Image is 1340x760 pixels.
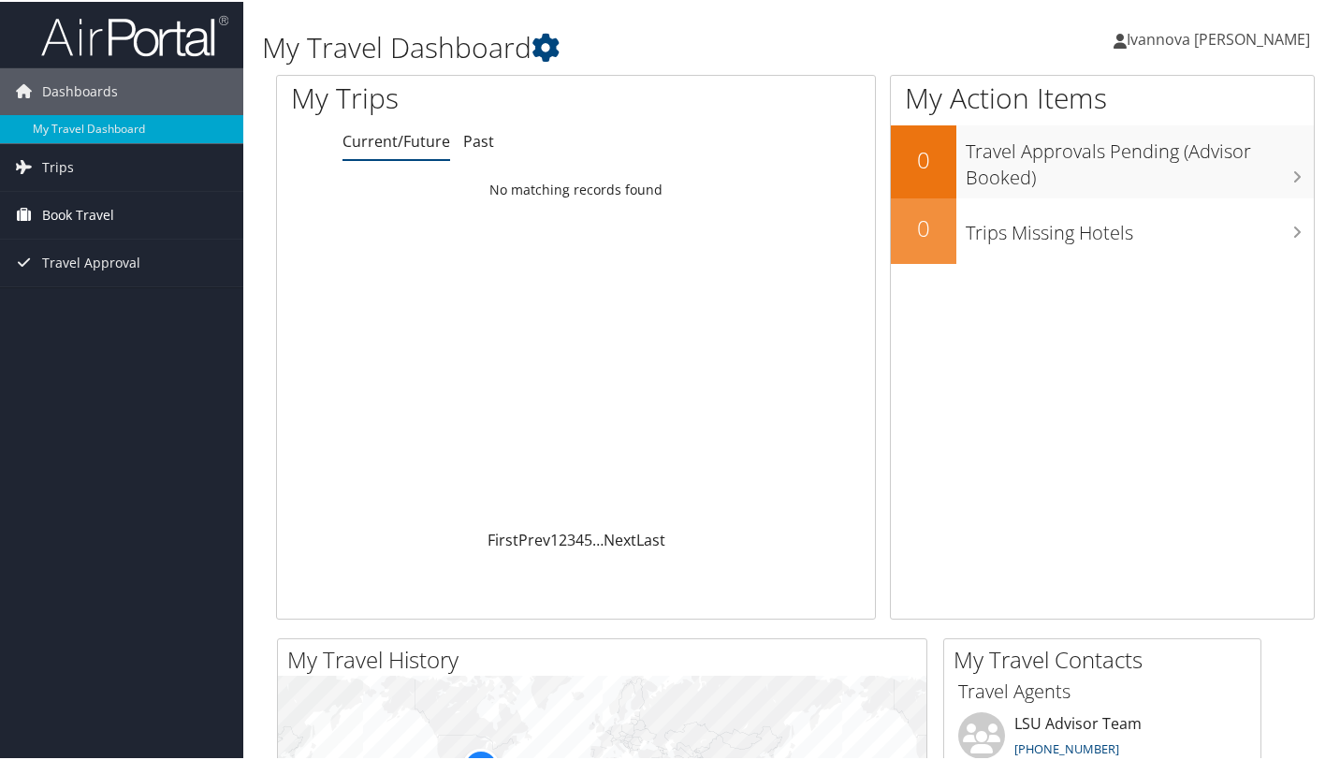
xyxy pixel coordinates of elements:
[287,642,926,674] h2: My Travel History
[262,26,973,66] h1: My Travel Dashboard
[1014,738,1119,755] a: [PHONE_NUMBER]
[559,528,567,548] a: 2
[966,127,1314,189] h3: Travel Approvals Pending (Advisor Booked)
[636,528,665,548] a: Last
[42,190,114,237] span: Book Travel
[604,528,636,548] a: Next
[41,12,228,56] img: airportal-logo.png
[891,124,1314,196] a: 0Travel Approvals Pending (Advisor Booked)
[1114,9,1329,66] a: Ivannova [PERSON_NAME]
[575,528,584,548] a: 4
[1127,27,1310,48] span: Ivannova [PERSON_NAME]
[518,528,550,548] a: Prev
[550,528,559,548] a: 1
[954,642,1260,674] h2: My Travel Contacts
[488,528,518,548] a: First
[958,677,1246,703] h3: Travel Agents
[42,142,74,189] span: Trips
[891,142,956,174] h2: 0
[891,77,1314,116] h1: My Action Items
[463,129,494,150] a: Past
[966,209,1314,244] h3: Trips Missing Hotels
[42,238,140,285] span: Travel Approval
[891,211,956,242] h2: 0
[584,528,592,548] a: 5
[592,528,604,548] span: …
[291,77,612,116] h1: My Trips
[567,528,575,548] a: 3
[277,171,875,205] td: No matching records found
[342,129,450,150] a: Current/Future
[891,197,1314,262] a: 0Trips Missing Hotels
[42,66,118,113] span: Dashboards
